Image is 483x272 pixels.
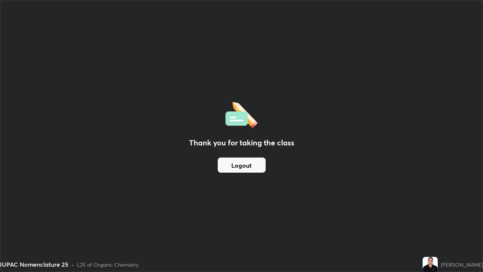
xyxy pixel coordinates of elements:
img: offlineFeedback.1438e8b3.svg [225,99,258,128]
div: L25 of Organic Chemistry [77,261,138,269]
div: • [71,261,74,269]
div: [PERSON_NAME] [441,261,483,269]
h2: Thank you for taking the class [189,137,294,148]
img: 215bafacb3b8478da4d7c369939e23a8.jpg [423,257,438,272]
button: Logout [218,158,266,173]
